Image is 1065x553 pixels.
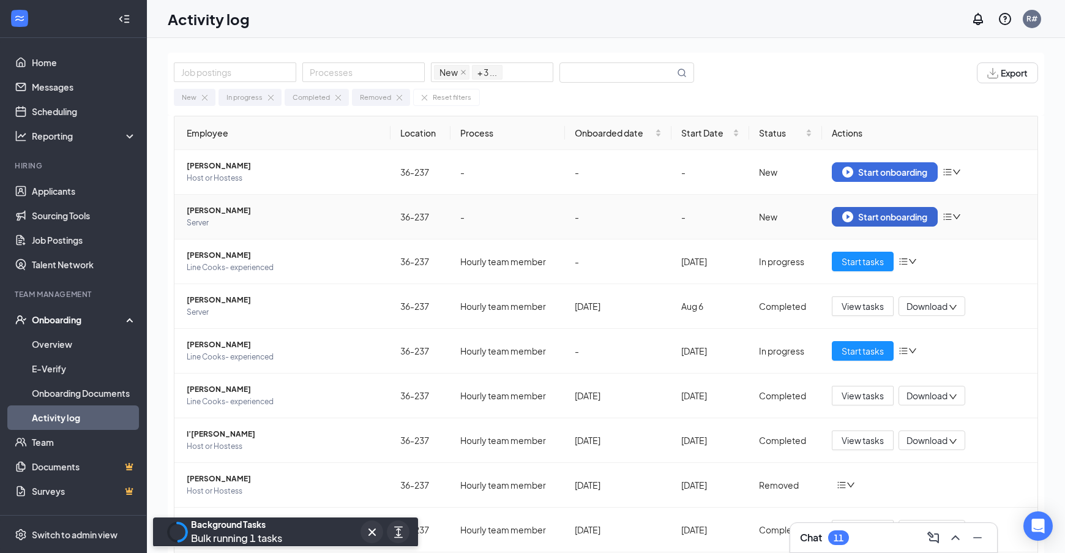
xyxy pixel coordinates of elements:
[187,396,381,408] span: Line Cooks- experienced
[575,210,662,224] div: -
[842,434,884,447] span: View tasks
[842,299,884,313] span: View tasks
[998,12,1012,26] svg: QuestionInfo
[832,520,894,540] button: View tasks
[681,523,739,536] div: [DATE]
[968,528,987,547] button: Minimize
[943,167,952,177] span: bars
[187,428,381,440] span: I’[PERSON_NAME]
[575,126,652,140] span: Onboarded date
[13,12,26,24] svg: WorkstreamLogo
[681,389,739,402] div: [DATE]
[390,116,450,150] th: Location
[832,296,894,316] button: View tasks
[450,463,566,508] td: Hourly team member
[450,329,566,374] td: Hourly team member
[472,65,503,80] span: + 3 ...
[671,116,749,150] th: Start Date
[32,130,137,142] div: Reporting
[450,418,566,463] td: Hourly team member
[759,523,812,536] div: Completed
[390,150,450,195] td: 36-237
[832,341,894,361] button: Start tasks
[800,531,822,544] h3: Chat
[365,525,379,540] svg: Cross
[759,434,812,447] div: Completed
[32,529,118,541] div: Switch to admin view
[460,69,466,75] span: close
[360,92,391,103] div: Removed
[842,255,884,268] span: Start tasks
[899,346,908,356] span: bars
[32,314,126,326] div: Onboarding
[187,249,381,261] span: [PERSON_NAME]
[32,50,136,75] a: Home
[32,203,136,228] a: Sourcing Tools
[671,195,749,239] td: -
[842,389,884,402] span: View tasks
[681,478,739,492] div: [DATE]
[681,299,739,313] div: Aug 6
[759,126,803,140] span: Status
[32,356,136,381] a: E-Verify
[681,434,739,447] div: [DATE]
[32,99,136,124] a: Scheduling
[759,344,812,358] div: In progress
[32,430,136,454] a: Team
[390,508,450,552] td: 36-237
[575,344,662,358] div: -
[906,300,947,313] span: Download
[832,386,894,405] button: View tasks
[187,351,381,363] span: Line Cooks- experienced
[948,530,963,545] svg: ChevronUp
[450,374,566,418] td: Hourly team member
[1026,13,1037,24] div: R#
[565,116,671,150] th: Onboarded date
[187,160,381,172] span: [PERSON_NAME]
[952,213,961,221] span: down
[450,150,566,195] td: -
[187,294,381,306] span: [PERSON_NAME]
[924,528,943,547] button: ComposeMessage
[842,211,927,222] div: Start onboarding
[949,393,957,401] span: down
[390,329,450,374] td: 36-237
[32,252,136,277] a: Talent Network
[575,389,662,402] div: [DATE]
[187,383,381,396] span: [PERSON_NAME]
[926,530,941,545] svg: ComposeMessage
[32,479,136,503] a: SurveysCrown
[390,195,450,239] td: 36-237
[15,289,134,299] div: Team Management
[390,239,450,284] td: 36-237
[681,344,739,358] div: [DATE]
[32,228,136,252] a: Job Postings
[575,299,662,313] div: [DATE]
[187,440,381,453] span: Host or Hostess
[759,165,812,179] div: New
[759,210,812,224] div: New
[759,478,812,492] div: Removed
[846,481,855,489] span: down
[450,239,566,284] td: Hourly team member
[390,284,450,329] td: 36-237
[32,332,136,356] a: Overview
[187,485,381,497] span: Host or Hostess
[834,533,843,543] div: 11
[837,480,846,490] span: bars
[15,160,134,171] div: Hiring
[759,299,812,313] div: Completed
[681,255,739,268] div: [DATE]
[433,92,471,103] div: Reset filters
[191,518,282,530] div: Background Tasks
[187,473,381,485] span: [PERSON_NAME]
[450,284,566,329] td: Hourly team member
[671,150,749,195] td: -
[1001,69,1028,77] span: Export
[906,434,947,447] span: Download
[15,130,27,142] svg: Analysis
[908,347,917,355] span: down
[390,463,450,508] td: 36-237
[832,252,894,271] button: Start tasks
[450,116,566,150] th: Process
